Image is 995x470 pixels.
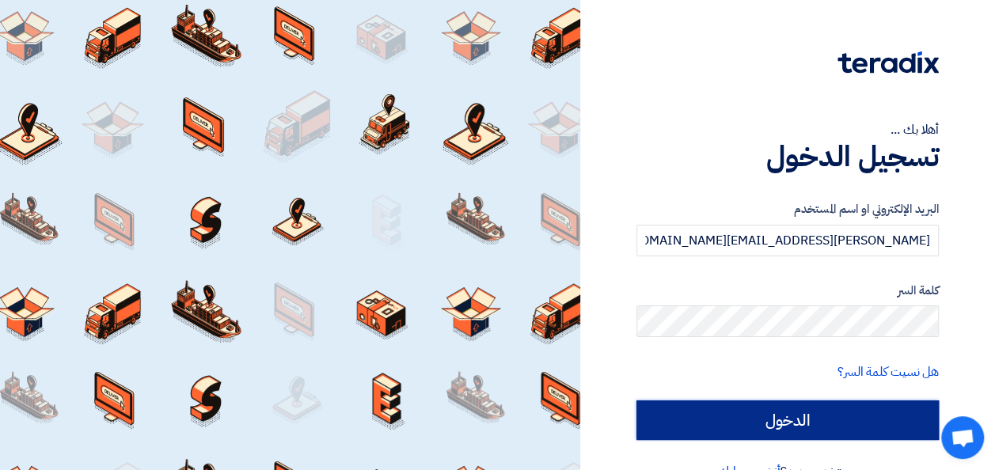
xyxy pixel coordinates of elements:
[837,51,939,74] img: Teradix logo
[837,362,939,381] a: هل نسيت كلمة السر؟
[636,139,939,174] h1: تسجيل الدخول
[636,282,939,300] label: كلمة السر
[941,416,984,459] div: Open chat
[636,400,939,440] input: الدخول
[636,225,939,256] input: أدخل بريد العمل الإلكتروني او اسم المستخدم الخاص بك ...
[636,120,939,139] div: أهلا بك ...
[636,200,939,218] label: البريد الإلكتروني او اسم المستخدم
